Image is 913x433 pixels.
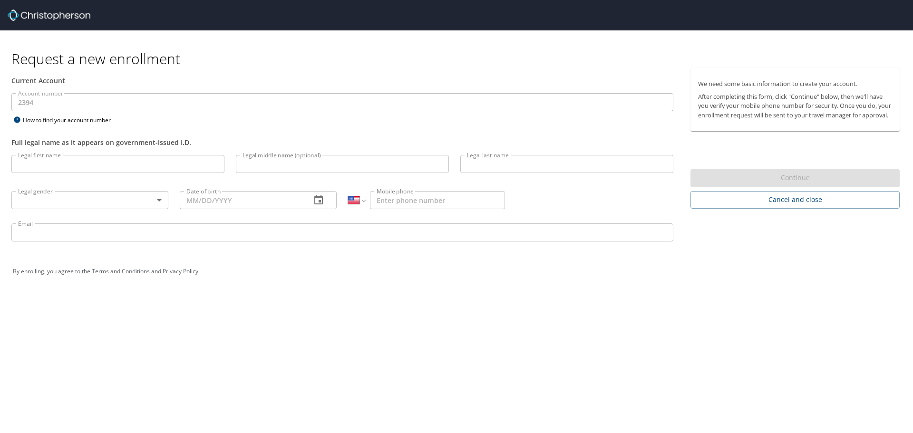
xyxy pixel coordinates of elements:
[180,191,303,209] input: MM/DD/YYYY
[92,267,150,275] a: Terms and Conditions
[163,267,198,275] a: Privacy Policy
[11,191,168,209] div: ​
[698,79,892,88] p: We need some basic information to create your account.
[11,114,130,126] div: How to find your account number
[698,194,892,206] span: Cancel and close
[8,10,90,21] img: cbt logo
[11,76,673,86] div: Current Account
[11,49,907,68] h1: Request a new enrollment
[698,92,892,120] p: After completing this form, click "Continue" below, then we'll have you verify your mobile phone ...
[13,260,900,283] div: By enrolling, you agree to the and .
[370,191,505,209] input: Enter phone number
[11,137,673,147] div: Full legal name as it appears on government-issued I.D.
[690,191,900,209] button: Cancel and close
